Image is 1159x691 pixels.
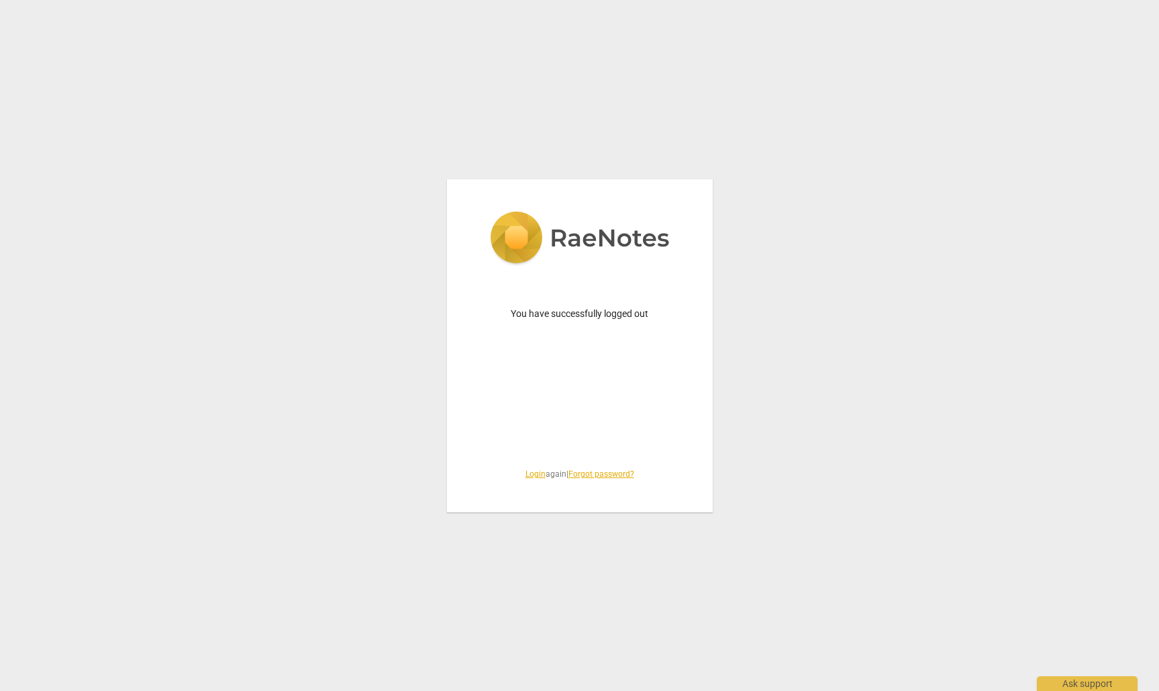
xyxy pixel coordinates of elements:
[479,469,681,480] span: again |
[568,469,634,479] a: Forgot password?
[490,212,670,267] img: 5ac2273c67554f335776073100b6d88f.svg
[525,469,546,479] a: Login
[1037,676,1138,691] div: Ask support
[479,307,681,321] p: You have successfully logged out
